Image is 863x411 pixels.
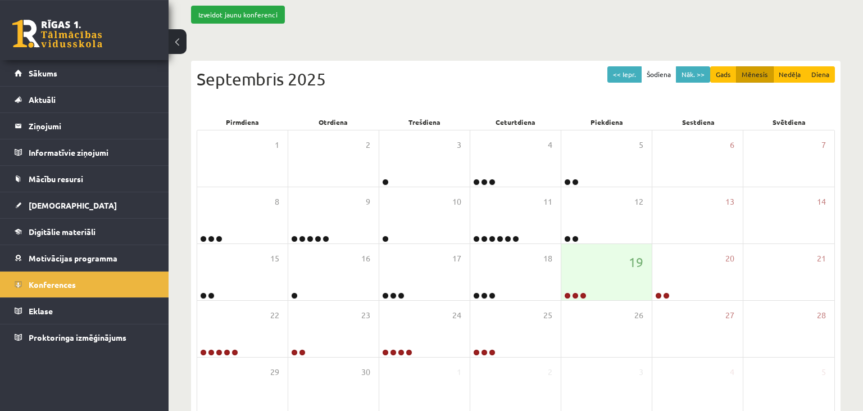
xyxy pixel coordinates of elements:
span: 14 [817,196,826,208]
div: Pirmdiena [197,114,288,130]
span: 18 [543,252,552,265]
span: 4 [730,366,734,378]
a: Informatīvie ziņojumi [15,139,155,165]
a: Rīgas 1. Tālmācības vidusskola [12,20,102,48]
span: 5 [639,139,643,151]
span: Mācību resursi [29,174,83,184]
span: 1 [457,366,461,378]
button: Nāk. >> [676,66,710,83]
span: 1 [275,139,279,151]
span: Sākums [29,68,57,78]
a: Eklase [15,298,155,324]
span: 29 [270,366,279,378]
span: 6 [730,139,734,151]
span: 9 [366,196,370,208]
button: Nedēļa [773,66,806,83]
span: Eklase [29,306,53,316]
span: 4 [548,139,552,151]
span: Motivācijas programma [29,253,117,263]
span: 25 [543,309,552,322]
span: Proktoringa izmēģinājums [29,332,126,342]
a: Sākums [15,60,155,86]
span: 28 [817,309,826,322]
span: 10 [452,196,461,208]
span: Konferences [29,279,76,290]
span: 27 [725,309,734,322]
span: 13 [725,196,734,208]
span: 3 [639,366,643,378]
div: Septembris 2025 [197,66,835,92]
legend: Informatīvie ziņojumi [29,139,155,165]
span: 20 [725,252,734,265]
span: 30 [361,366,370,378]
span: 24 [452,309,461,322]
button: Gads [710,66,737,83]
span: 2 [366,139,370,151]
div: Svētdiena [744,114,835,130]
button: Diena [806,66,835,83]
legend: Ziņojumi [29,113,155,139]
span: 8 [275,196,279,208]
div: Trešdiena [379,114,470,130]
a: [DEMOGRAPHIC_DATA] [15,192,155,218]
span: 16 [361,252,370,265]
a: Aktuāli [15,87,155,112]
span: 2 [548,366,552,378]
span: 23 [361,309,370,322]
span: 21 [817,252,826,265]
button: Mēnesis [736,66,774,83]
span: [DEMOGRAPHIC_DATA] [29,200,117,210]
a: Proktoringa izmēģinājums [15,324,155,350]
span: Digitālie materiāli [29,227,96,237]
span: 17 [452,252,461,265]
a: Mācību resursi [15,166,155,192]
span: 19 [629,252,643,272]
span: 3 [457,139,461,151]
span: 22 [270,309,279,322]
span: Aktuāli [29,94,56,105]
a: Ziņojumi [15,113,155,139]
span: 26 [634,309,643,322]
div: Piekdiena [561,114,652,130]
a: Digitālie materiāli [15,219,155,245]
div: Ceturtdiena [470,114,561,130]
div: Otrdiena [288,114,379,130]
a: Izveidot jaunu konferenci [191,6,285,24]
a: Konferences [15,272,155,297]
button: << Iepr. [607,66,642,83]
div: Sestdiena [652,114,743,130]
span: 12 [634,196,643,208]
span: 7 [821,139,826,151]
span: 11 [543,196,552,208]
button: Šodiena [641,66,676,83]
span: 5 [821,366,826,378]
a: Motivācijas programma [15,245,155,271]
span: 15 [270,252,279,265]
